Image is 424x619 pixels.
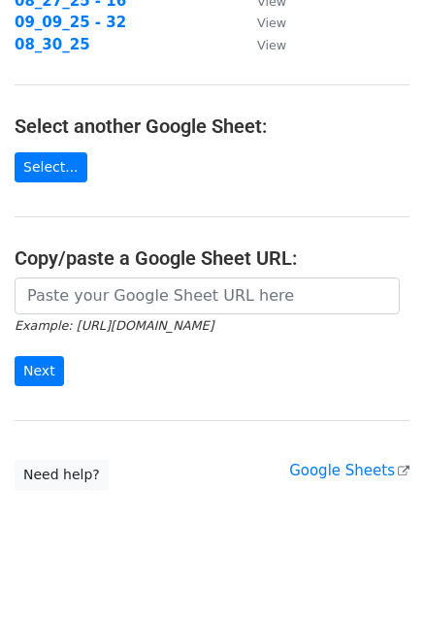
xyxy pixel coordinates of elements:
[327,526,424,619] iframe: Chat Widget
[257,38,286,52] small: View
[15,114,409,138] h4: Select another Google Sheet:
[15,152,87,182] a: Select...
[15,356,64,386] input: Next
[15,36,90,53] a: 08_30_25
[15,14,126,31] a: 09_09_25 - 32
[15,460,109,490] a: Need help?
[238,36,286,53] a: View
[257,16,286,30] small: View
[15,277,400,314] input: Paste your Google Sheet URL here
[289,462,409,479] a: Google Sheets
[238,14,286,31] a: View
[15,318,213,333] small: Example: [URL][DOMAIN_NAME]
[15,246,409,270] h4: Copy/paste a Google Sheet URL:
